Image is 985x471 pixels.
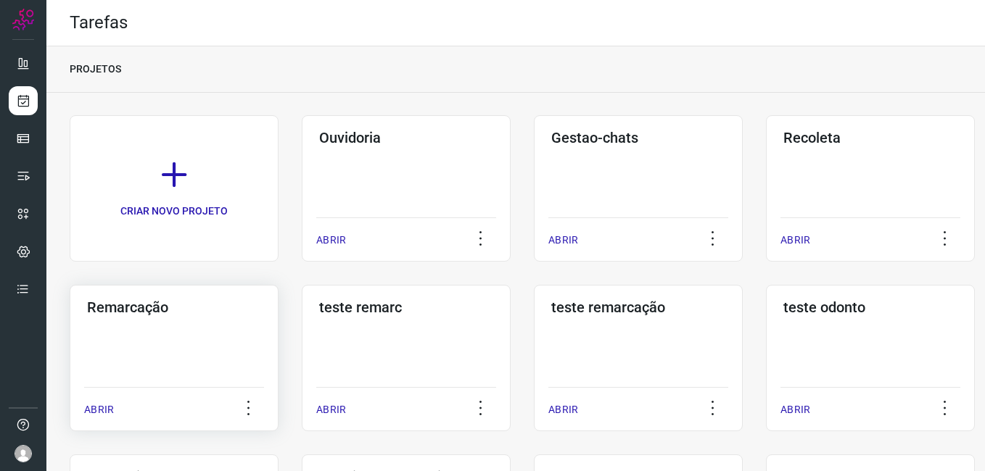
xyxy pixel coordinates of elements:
[120,204,228,219] p: CRIAR NOVO PROJETO
[780,233,810,248] p: ABRIR
[12,9,34,30] img: Logo
[551,299,725,316] h3: teste remarcação
[551,129,725,146] h3: Gestao-chats
[316,402,346,417] p: ABRIR
[15,445,32,462] img: avatar-user-boy.jpg
[84,402,114,417] p: ABRIR
[87,299,261,316] h3: Remarcação
[319,129,493,146] h3: Ouvidoria
[548,402,578,417] p: ABRIR
[783,299,957,316] h3: teste odonto
[316,233,346,248] p: ABRIR
[780,402,810,417] p: ABRIR
[319,299,493,316] h3: teste remarc
[70,62,121,77] p: PROJETOS
[783,129,957,146] h3: Recoleta
[70,12,128,33] h2: Tarefas
[548,233,578,248] p: ABRIR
